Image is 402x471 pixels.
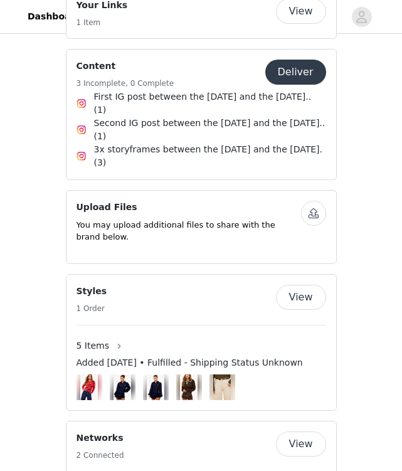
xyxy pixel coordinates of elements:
img: BEING ELEGANT [114,374,130,400]
img: VICTORIOUS LOVE [147,374,164,400]
h5: 3 Incomplete, 0 Complete [77,78,174,89]
img: Image Background Blur [77,371,102,403]
h4: Upload Files [77,201,301,214]
div: avatar [356,7,368,27]
span: First IG post between the [DATE] and the [DATE].. (1) [94,90,326,117]
img: Instagram Icon [77,151,87,161]
img: Instagram Icon [77,125,87,135]
img: Image Background Blur [143,371,169,403]
span: 3x storyframes between the [DATE] and the [DATE]. (3) [94,143,326,169]
img: Woolly Whiskers [80,374,97,400]
h5: 2 Connected [77,450,124,461]
img: Image Background Blur [110,371,135,403]
img: Image Background Blur [209,371,235,403]
h4: Styles [77,285,107,298]
h4: Content [77,60,174,73]
h4: Networks [77,431,124,445]
button: Deliver [265,60,326,85]
img: First Silence [213,374,230,400]
p: You may upload additional files to share with the brand below. [77,219,301,243]
button: View [276,285,326,310]
h5: 1 Item [77,17,128,28]
span: Added [DATE] • Fulfilled - Shipping Status Unknown [77,356,303,369]
div: Content [66,49,337,180]
div: Styles [66,274,337,411]
h5: 1 Order [77,303,107,314]
img: HEARTS IN HAZE [180,374,197,400]
img: Image Background Blur [176,371,202,403]
a: Dashboard [20,3,88,31]
img: Instagram Icon [77,98,87,108]
button: View [276,431,326,457]
span: 5 Items [77,339,110,352]
span: Second IG post between the [DATE] and the [DATE].. (1) [94,117,326,143]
